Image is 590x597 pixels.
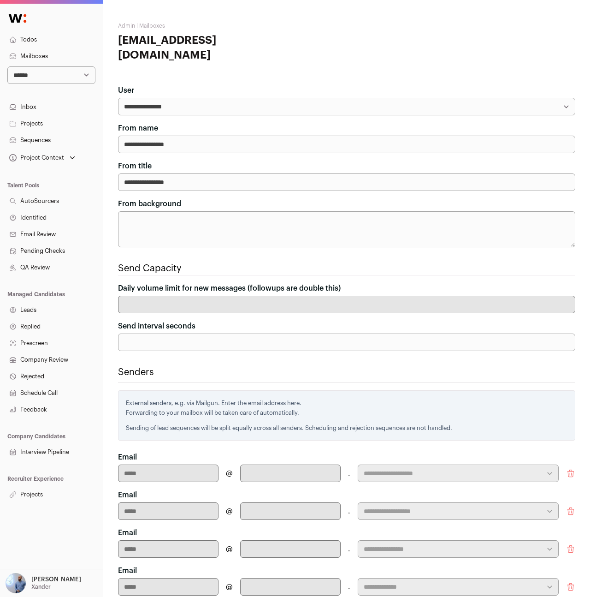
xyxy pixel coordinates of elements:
[348,468,350,479] span: .
[4,573,83,593] button: Open dropdown
[118,85,134,96] label: User
[118,452,137,463] label: Email
[348,543,350,555] span: .
[118,366,575,379] h2: Senders
[118,123,158,134] label: From name
[226,581,233,592] span: @
[118,490,137,501] label: Email
[118,283,341,294] label: Daily volume limit for new messages (followups are double this)
[118,321,195,332] label: Send interval seconds
[226,468,233,479] span: @
[118,527,137,538] label: Email
[31,583,51,591] p: Xander
[348,506,350,517] span: .
[7,151,77,164] button: Open dropdown
[118,161,152,172] label: From title
[118,33,271,63] h1: [EMAIL_ADDRESS][DOMAIN_NAME]
[7,154,64,161] div: Project Context
[118,565,137,576] label: Email
[126,423,567,433] p: Sending of lead sequences will be split equally across all senders. Scheduling and rejection sequ...
[31,576,81,583] p: [PERSON_NAME]
[118,262,575,275] h2: Send Capacity
[226,506,233,517] span: @
[126,398,567,408] p: External senders, e.g. via Mailgun. Enter the email address here.
[348,581,350,592] span: .
[4,9,31,28] img: Wellfound
[126,408,567,418] p: Forwarding to your mailbox will be taken care of automatically.
[226,543,233,555] span: @
[118,198,181,209] label: From background
[6,573,26,593] img: 97332-medium_jpg
[118,23,165,29] a: Admin | Mailboxes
